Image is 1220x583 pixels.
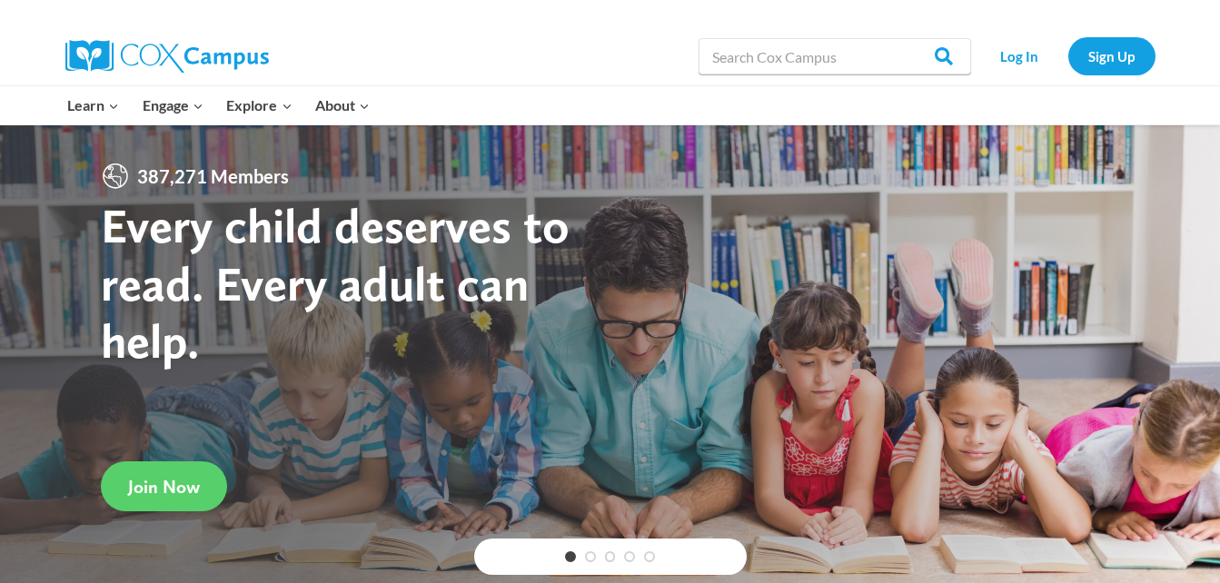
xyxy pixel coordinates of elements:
span: Explore [226,94,292,117]
nav: Primary Navigation [56,86,382,124]
a: 2 [585,551,596,562]
span: Learn [67,94,119,117]
a: 4 [624,551,635,562]
nav: Secondary Navigation [980,37,1156,74]
a: Sign Up [1068,37,1156,74]
strong: Every child deserves to read. Every adult can help. [101,196,570,370]
a: Join Now [101,461,227,511]
a: 1 [565,551,576,562]
span: Engage [143,94,203,117]
a: 5 [644,551,655,562]
a: 3 [605,551,616,562]
span: 387,271 Members [130,162,296,191]
input: Search Cox Campus [699,38,971,74]
span: About [315,94,370,117]
img: Cox Campus [65,40,269,73]
a: Log In [980,37,1059,74]
span: Join Now [128,476,200,498]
